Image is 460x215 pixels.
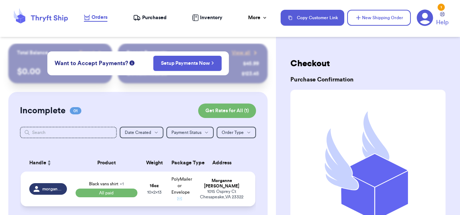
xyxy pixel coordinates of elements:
a: Setup Payments Now [161,60,214,67]
span: Order Type [222,130,244,135]
div: $ 45.99 [243,60,259,67]
span: Handle [29,159,46,167]
button: Order Type [217,127,256,138]
span: 10 x 2 x 13 [147,190,162,194]
div: $ 123.45 [242,70,259,77]
a: 1 [417,9,433,26]
div: Morganne [PERSON_NAME] [197,178,247,189]
h2: Incomplete [20,105,65,117]
input: Search [20,127,117,138]
th: Product [71,154,142,172]
th: Weight [142,154,167,172]
div: More [248,14,268,21]
a: Help [436,12,448,27]
span: PolyMailer or Envelope ✉️ [171,177,192,201]
span: Black vans shirt [89,182,124,186]
p: Recent Payments [127,49,167,56]
button: Copy Customer Link [281,10,344,26]
p: $ 0.00 [17,66,103,77]
span: Payout [79,49,95,56]
span: Payment Status [171,130,201,135]
button: New Shipping Order [347,10,411,26]
span: Date Created [125,130,151,135]
strong: 16 oz [150,184,159,188]
th: Address [192,154,256,172]
a: Orders [84,14,107,22]
a: Payout [79,49,103,56]
p: Total Balance [17,49,48,56]
button: Sort ascending [46,159,52,167]
span: Help [436,18,448,27]
h3: Purchase Confirmation [290,75,446,84]
h2: Checkout [290,58,446,69]
button: Get Rates for All (1) [198,104,256,118]
span: Want to Accept Payments? [55,59,128,68]
span: Inventory [200,14,222,21]
span: 01 [70,107,81,114]
button: Setup Payments Now [153,56,222,71]
span: + 1 [120,182,124,186]
a: View all [232,49,259,56]
span: Orders [91,14,107,21]
a: Inventory [192,14,222,21]
th: Package Type [167,154,192,172]
span: morganneatk [42,186,63,192]
a: Purchased [133,14,167,21]
span: View all [232,49,250,56]
div: 1 [438,4,445,11]
div: 1015 Osprey Ct Chesapeake , VA 23322 [197,189,247,200]
button: Payment Status [166,127,214,138]
button: Date Created [120,127,163,138]
span: Purchased [142,14,167,21]
span: All paid [76,189,138,197]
